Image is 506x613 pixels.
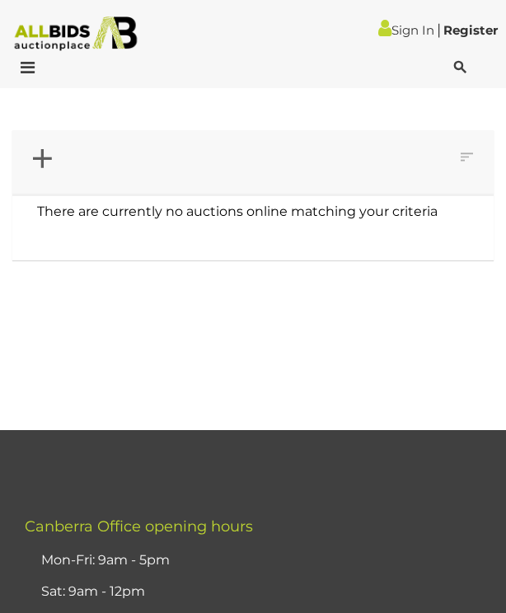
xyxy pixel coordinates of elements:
[437,21,441,39] span: |
[37,545,490,577] li: Mon-Fri: 9am - 5pm
[37,576,490,608] li: Sat: 9am - 12pm
[25,517,253,536] span: Canberra Office opening hours
[37,204,438,219] span: There are currently no auctions online matching your criteria
[7,16,144,51] img: Allbids.com.au
[443,22,498,38] a: Register
[378,22,434,38] a: Sign In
